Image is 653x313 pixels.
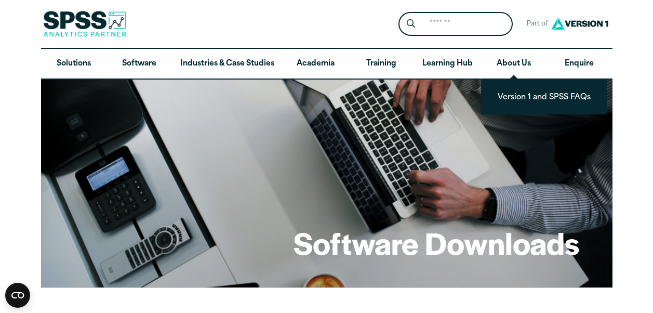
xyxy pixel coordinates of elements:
a: Learning Hub [414,49,481,79]
nav: Desktop version of site main menu [41,49,612,79]
a: Academia [283,49,348,79]
form: Site Header Search Form [398,12,513,36]
ul: About Us [481,79,607,114]
a: Solutions [41,49,106,79]
a: Version 1 and SPSS FAQs [489,87,599,106]
img: Version1 Logo [549,14,611,33]
button: Search magnifying glass icon [401,15,420,34]
h1: Software Downloads [294,223,579,263]
a: Training [348,49,414,79]
button: Open CMP widget [5,283,30,308]
span: Part of [521,17,549,32]
img: SPSS Analytics Partner [43,11,126,37]
svg: Search magnifying glass icon [407,19,415,28]
a: About Us [481,49,547,79]
a: Software [106,49,172,79]
a: Enquire [547,49,612,79]
a: Industries & Case Studies [172,49,283,79]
